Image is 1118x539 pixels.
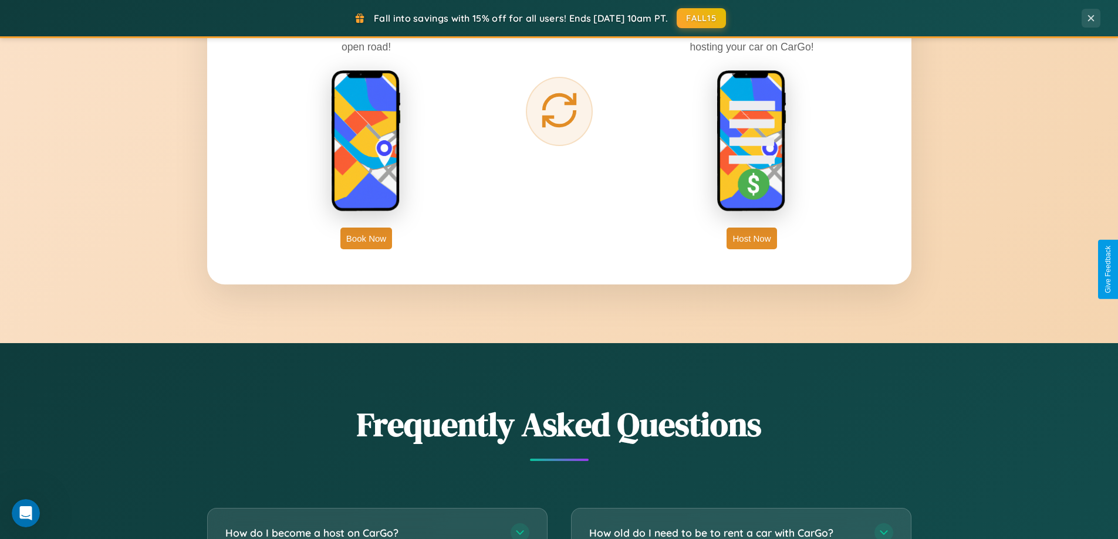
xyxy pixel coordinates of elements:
h2: Frequently Asked Questions [207,402,911,447]
button: Host Now [727,228,776,249]
button: FALL15 [677,8,726,28]
button: Book Now [340,228,392,249]
img: rent phone [331,70,401,213]
img: host phone [717,70,787,213]
div: Give Feedback [1104,246,1112,293]
iframe: Intercom live chat [12,499,40,527]
span: Fall into savings with 15% off for all users! Ends [DATE] 10am PT. [374,12,668,24]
